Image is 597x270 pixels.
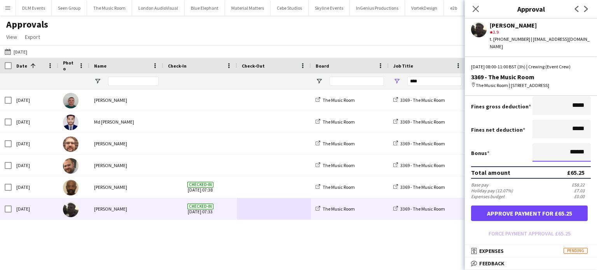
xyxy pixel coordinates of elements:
[12,176,58,198] div: [DATE]
[16,0,52,16] button: DLM Events
[316,184,355,190] a: The Music Room
[405,0,444,16] button: VortekDesign
[465,245,597,257] mat-expansion-panel-header: ExpensesPending
[393,97,445,103] a: 3369 - The Music Room
[63,136,79,152] img: Corey Arnold
[323,97,355,103] span: The Music Room
[12,155,58,176] div: [DATE]
[323,141,355,146] span: The Music Room
[471,193,504,199] div: Expenses budget
[330,77,384,86] input: Board Filter Input
[471,82,591,89] div: The Music Room | [STREET_ADDRESS]
[87,0,132,16] button: The Music Room
[316,119,355,125] a: The Music Room
[168,198,232,219] span: [DATE] 07:33
[242,63,265,69] span: Check-Out
[108,77,159,86] input: Name Filter Input
[393,206,445,212] a: 3369 - The Music Room
[63,202,79,217] img: Louie Applin
[63,158,79,174] img: Ben Turner
[132,0,185,16] button: London AudioVisual
[316,162,355,168] a: The Music Room
[52,0,87,16] button: Seen Group
[400,141,445,146] span: 3369 - The Music Room
[316,206,355,212] a: The Music Room
[574,188,591,193] div: £7.03
[22,32,43,42] a: Export
[89,198,163,219] div: [PERSON_NAME]
[168,176,232,198] span: [DATE] 07:38
[471,188,513,193] div: Holiday pay (12.07%)
[89,89,163,111] div: [PERSON_NAME]
[323,162,355,168] span: The Music Room
[567,169,585,176] div: £65.25
[393,119,445,125] a: 3369 - The Music Room
[393,78,400,85] button: Open Filter Menu
[16,63,27,69] span: Date
[471,206,588,221] button: Approve payment for £65.25
[3,32,20,42] a: View
[479,260,504,267] span: Feedback
[393,63,413,69] span: Job Title
[471,73,591,80] div: 3369 - The Music Room
[323,206,355,212] span: The Music Room
[89,133,163,154] div: [PERSON_NAME]
[63,60,75,71] span: Photo
[225,0,271,16] button: Material Matters
[400,184,445,190] span: 3369 - The Music Room
[316,78,323,85] button: Open Filter Menu
[471,103,531,110] label: Fines gross deduction
[94,63,106,69] span: Name
[6,33,17,40] span: View
[309,0,350,16] button: Skyline Events
[400,162,445,168] span: 3369 - The Music Room
[574,193,591,199] div: £0.00
[471,150,489,157] label: Bonus
[479,247,504,254] span: Expenses
[407,77,462,86] input: Job Title Filter Input
[471,63,591,70] div: [DATE] 08:00-11:00 BST (3h) | Crewing (Event Crew)
[465,4,597,14] h3: Approval
[393,184,445,190] a: 3369 - The Music Room
[400,119,445,125] span: 3369 - The Music Room
[63,93,79,108] img: Brayden Davison
[490,36,591,50] div: t. [PHONE_NUMBER] | [EMAIL_ADDRESS][DOMAIN_NAME]
[3,47,29,56] button: [DATE]
[185,0,225,16] button: Blue Elephant
[323,184,355,190] span: The Music Room
[465,258,597,269] mat-expansion-panel-header: Feedback
[444,0,464,16] button: e2b
[564,248,588,254] span: Pending
[12,198,58,219] div: [DATE]
[89,176,163,198] div: [PERSON_NAME]
[316,141,355,146] a: The Music Room
[464,0,512,16] button: Options Greathire
[393,141,445,146] a: 3369 - The Music Room
[323,119,355,125] span: The Music Room
[471,126,525,133] label: Fines net deduction
[187,182,213,188] span: Checked-in
[12,111,58,132] div: [DATE]
[490,22,591,29] div: [PERSON_NAME]
[316,63,329,69] span: Board
[94,78,101,85] button: Open Filter Menu
[471,169,510,176] div: Total amount
[25,33,40,40] span: Export
[490,29,591,36] div: 3.9
[350,0,405,16] button: InGenius Productions
[12,133,58,154] div: [DATE]
[89,111,163,132] div: Md [PERSON_NAME]
[316,97,355,103] a: The Music Room
[471,182,489,188] div: Base pay
[89,155,163,176] div: [PERSON_NAME]
[63,115,79,130] img: Md Mosabbit Hridoy
[12,89,58,111] div: [DATE]
[187,204,213,209] span: Checked-in
[168,63,187,69] span: Check-In
[400,97,445,103] span: 3369 - The Music Room
[400,206,445,212] span: 3369 - The Music Room
[63,180,79,195] img: Kevin Olanrewaju
[572,182,591,188] div: £58.22
[393,162,445,168] a: 3369 - The Music Room
[271,0,309,16] button: Cebe Studios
